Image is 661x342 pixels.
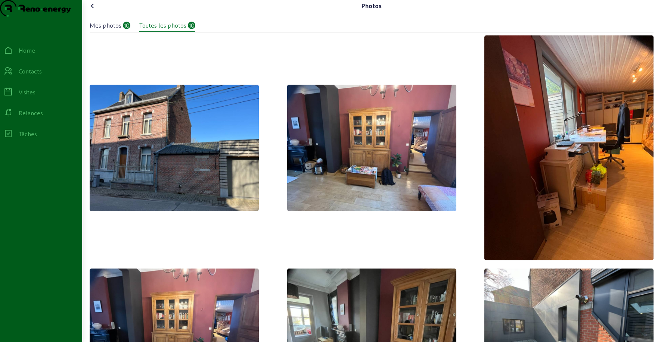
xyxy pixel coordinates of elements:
img: 3BAD8F2A-BC1E-4A79-940B-CE121198FB03_1_105_c.jpeg [90,85,259,211]
div: Mes photos [90,21,121,30]
div: Visites [19,88,35,97]
div: Home [19,46,35,55]
div: 10 [188,22,195,29]
div: Contacts [19,67,42,76]
div: 10 [123,22,130,29]
div: Photos [361,1,382,10]
div: Relances [19,109,43,117]
div: Toutes les photos [139,21,186,30]
img: B2B22F05-D980-41B7-9E23-23C7CB310DAF_1_105_c.jpeg [287,85,456,211]
div: Tâches [19,129,37,138]
img: AC3E01DB-BC53-449D-8832-287999B2FDEF_1_105_c.jpeg [484,35,654,260]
